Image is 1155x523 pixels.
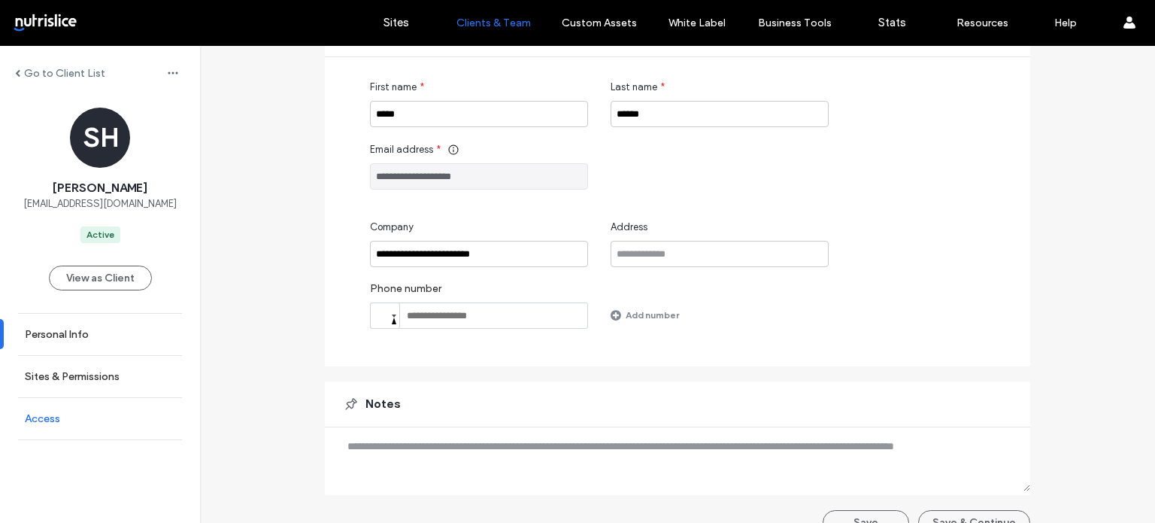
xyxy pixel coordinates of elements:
input: Address [611,241,829,267]
button: View as Client [49,266,152,290]
label: Stats [878,16,906,29]
label: Business Tools [758,17,832,29]
input: First name [370,101,588,127]
span: First name [370,80,417,95]
span: Notes [365,396,401,412]
span: [PERSON_NAME] [53,180,147,196]
label: Clients & Team [456,17,531,29]
span: Address [611,220,647,235]
label: Sites [383,16,409,29]
label: Sites & Permissions [25,370,120,383]
label: Help [1054,17,1077,29]
label: Custom Assets [562,17,637,29]
label: Access [25,412,60,425]
span: Company [370,220,414,235]
div: SH [70,108,130,168]
label: Phone number [370,282,588,303]
span: [EMAIL_ADDRESS][DOMAIN_NAME] [23,196,177,211]
span: Help [34,11,65,24]
label: Personal Info [25,328,89,341]
label: White Label [668,17,726,29]
div: Active [86,228,114,242]
span: Last name [611,80,657,95]
label: Go to Client List [24,67,105,80]
input: Last name [611,101,829,127]
input: Company [370,241,588,267]
label: Add number [626,302,679,328]
span: Email address [370,142,433,157]
label: Resources [956,17,1008,29]
input: Email address [370,163,588,190]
